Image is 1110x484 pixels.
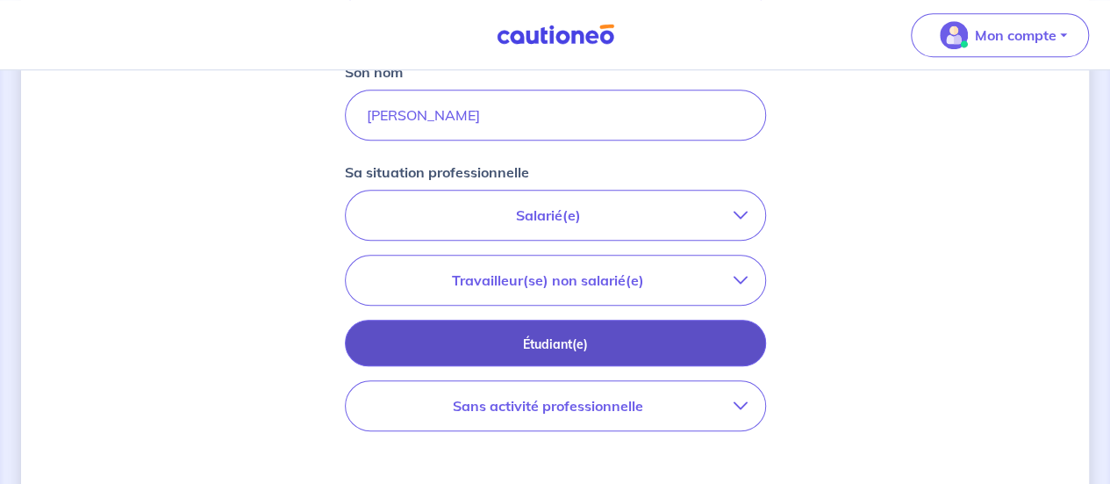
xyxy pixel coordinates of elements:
[363,205,734,226] p: Salarié(e)
[345,320,766,366] button: Étudiant(e)
[940,21,968,49] img: illu_account_valid_menu.svg
[345,61,403,83] p: Son nom
[346,191,765,240] button: Salarié(e)
[975,25,1056,46] p: Mon compte
[345,162,529,183] p: Sa situation professionnelle
[367,335,744,354] p: Étudiant(e)
[346,381,765,430] button: Sans activité professionnelle
[346,256,765,305] button: Travailleur(se) non salarié(e)
[363,395,734,416] p: Sans activité professionnelle
[345,90,766,141] input: Doe
[490,24,621,46] img: Cautioneo
[911,13,1089,57] button: illu_account_valid_menu.svgMon compte
[363,270,734,291] p: Travailleur(se) non salarié(e)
